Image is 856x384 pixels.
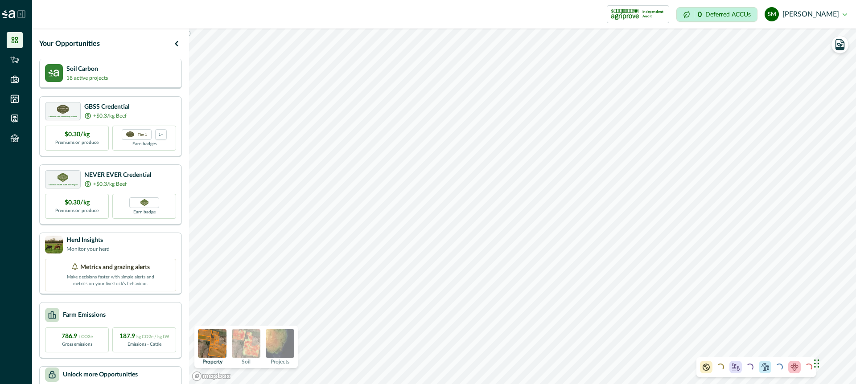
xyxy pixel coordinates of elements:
[140,199,148,206] img: Greenham NEVER EVER certification badge
[39,38,100,49] p: Your Opportunities
[57,105,69,114] img: certification logo
[84,102,129,112] p: GBSS Credential
[65,130,90,139] p: $0.30/kg
[232,329,260,358] img: soil preview
[62,332,93,341] p: 786.9
[63,370,138,380] p: Unlock more Opportunities
[49,116,77,118] p: Greenham Beef Sustainability Standard
[133,208,156,216] p: Earn badge
[242,359,251,364] p: Soil
[93,180,127,188] p: +$0.3/kg Beef
[66,74,108,82] p: 18 active projects
[49,184,78,186] p: Greenham NEVER EVER Beef Program
[66,245,110,253] p: Monitor your herd
[63,310,106,320] p: Farm Emissions
[55,208,99,214] p: Premiums on produce
[705,11,751,18] p: Deferred ACCUs
[93,112,127,120] p: +$0.3/kg Beef
[78,335,93,339] span: t CO2e
[198,329,226,358] img: property preview
[611,7,639,21] img: certification logo
[811,341,856,384] iframe: Chat Widget
[119,332,169,341] p: 187.9
[155,129,167,140] div: more credentials avaialble
[698,11,702,18] p: 0
[192,371,231,381] a: Mapbox logo
[65,198,90,208] p: $0.30/kg
[266,329,294,358] img: projects preview
[2,10,15,18] img: Logo
[136,335,169,339] span: kg CO2e / kg LW
[159,131,163,137] p: 1+
[66,272,155,287] p: Make decisions faster with simple alerts and metrics on your livestock’s behaviour.
[66,236,110,245] p: Herd Insights
[80,263,150,272] p: Metrics and grazing alerts
[765,4,847,25] button: steve le moenic[PERSON_NAME]
[138,131,147,137] p: Tier 1
[642,10,665,19] p: Independent Audit
[58,173,69,182] img: certification logo
[66,65,108,74] p: Soil Carbon
[126,131,134,138] img: certification logo
[202,359,222,364] p: Property
[271,359,289,364] p: Projects
[62,341,92,348] p: Gross emissions
[607,5,669,23] button: certification logoIndependent Audit
[132,140,156,147] p: Earn badges
[84,171,151,180] p: NEVER EVER Credential
[55,139,99,146] p: Premiums on produce
[128,341,161,348] p: Emissions - Cattle
[814,350,819,377] div: Drag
